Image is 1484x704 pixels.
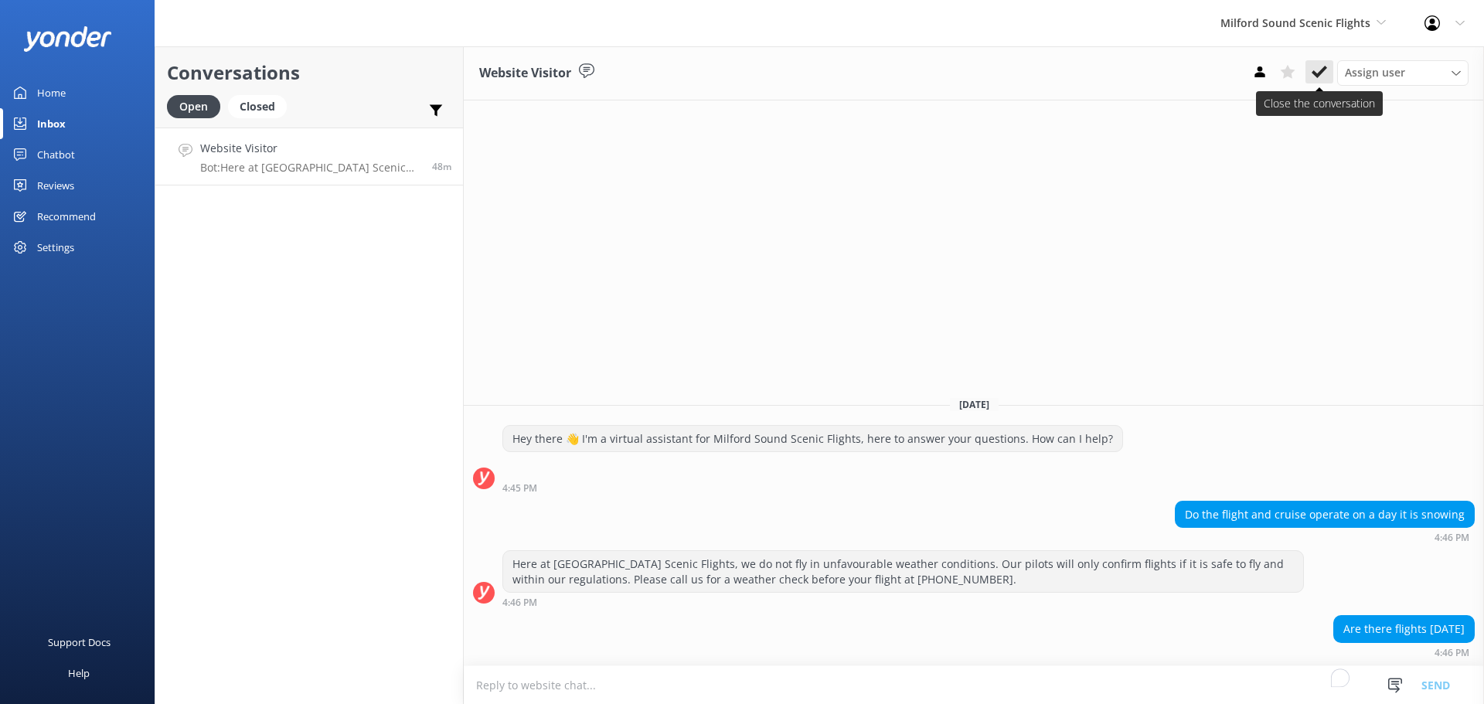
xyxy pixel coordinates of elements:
[1435,648,1469,658] strong: 4:46 PM
[37,108,66,139] div: Inbox
[1175,532,1475,542] div: Aug 30 2025 04:46pm (UTC +12:00) Pacific/Auckland
[1176,502,1474,528] div: Do the flight and cruise operate on a day it is snowing
[37,201,96,232] div: Recommend
[1333,647,1475,658] div: Aug 30 2025 04:46pm (UTC +12:00) Pacific/Auckland
[1220,15,1370,30] span: Milford Sound Scenic Flights
[37,139,75,170] div: Chatbot
[48,627,111,658] div: Support Docs
[167,95,220,118] div: Open
[37,232,74,263] div: Settings
[1345,64,1405,81] span: Assign user
[502,597,1304,607] div: Aug 30 2025 04:46pm (UTC +12:00) Pacific/Auckland
[167,97,228,114] a: Open
[155,128,463,185] a: Website VisitorBot:Here at [GEOGRAPHIC_DATA] Scenic Flights, we do not fly in unfavourable weathe...
[1435,533,1469,542] strong: 4:46 PM
[68,658,90,689] div: Help
[464,666,1484,704] textarea: To enrich screen reader interactions, please activate Accessibility in Grammarly extension settings
[950,398,999,411] span: [DATE]
[502,598,537,607] strong: 4:46 PM
[37,77,66,108] div: Home
[23,26,112,52] img: yonder-white-logo.png
[167,58,451,87] h2: Conversations
[1337,60,1469,85] div: Assign User
[503,551,1303,592] div: Here at [GEOGRAPHIC_DATA] Scenic Flights, we do not fly in unfavourable weather conditions. Our p...
[479,63,571,83] h3: Website Visitor
[200,140,420,157] h4: Website Visitor
[432,160,451,173] span: Aug 30 2025 04:46pm (UTC +12:00) Pacific/Auckland
[502,482,1123,493] div: Aug 30 2025 04:45pm (UTC +12:00) Pacific/Auckland
[502,484,537,493] strong: 4:45 PM
[503,426,1122,452] div: Hey there 👋 I'm a virtual assistant for Milford Sound Scenic Flights, here to answer your questio...
[228,97,294,114] a: Closed
[1334,616,1474,642] div: Are there flights [DATE]
[228,95,287,118] div: Closed
[37,170,74,201] div: Reviews
[200,161,420,175] p: Bot: Here at [GEOGRAPHIC_DATA] Scenic Flights, we do not fly in unfavourable weather conditions. ...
